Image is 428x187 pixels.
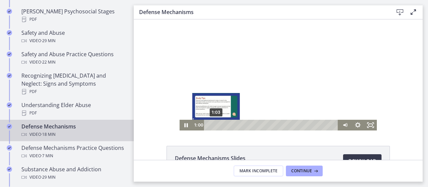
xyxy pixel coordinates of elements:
[21,37,126,45] div: Video
[21,122,126,138] div: Defense Mechanisms
[7,73,12,78] i: Completed
[21,58,126,66] div: Video
[218,100,230,111] button: Show settings menu
[7,30,12,35] i: Completed
[291,168,312,174] span: Continue
[239,168,278,174] span: Mark Incomplete
[41,130,56,138] span: · 18 min
[21,101,126,117] div: Understanding Elder Abuse
[234,166,283,176] button: Mark Incomplete
[7,145,12,151] i: Completed
[343,154,382,168] a: Download
[21,29,126,45] div: Safety and Abuse
[21,165,126,181] div: Substance Abuse and Addiction
[41,173,56,181] span: · 29 min
[21,130,126,138] div: Video
[41,37,56,45] span: · 29 min
[21,72,126,96] div: Recognizing [MEDICAL_DATA] and Neglect: Signs and Symptoms
[21,50,126,66] div: Safety and Abuse Practice Questions
[21,88,126,96] div: PDF
[21,152,126,160] div: Video
[7,9,12,14] i: Completed
[205,100,218,111] button: Mute
[286,166,323,176] button: Continue
[139,8,383,16] h3: Defense Mechanisms
[21,173,126,181] div: Video
[348,157,376,165] span: Download
[134,19,423,130] iframe: Video Lesson
[21,15,126,23] div: PDF
[175,154,245,162] span: Defense Mechanisms Slides
[230,100,243,111] button: Fullscreen
[7,167,12,172] i: Completed
[41,152,53,160] span: · 7 min
[21,144,126,160] div: Defense Mechanisms Practice Questions
[7,124,12,129] i: Completed
[41,58,56,66] span: · 22 min
[21,7,126,23] div: [PERSON_NAME] Psychosocial Stages
[7,52,12,57] i: Completed
[21,109,126,117] div: PDF
[7,102,12,108] i: Completed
